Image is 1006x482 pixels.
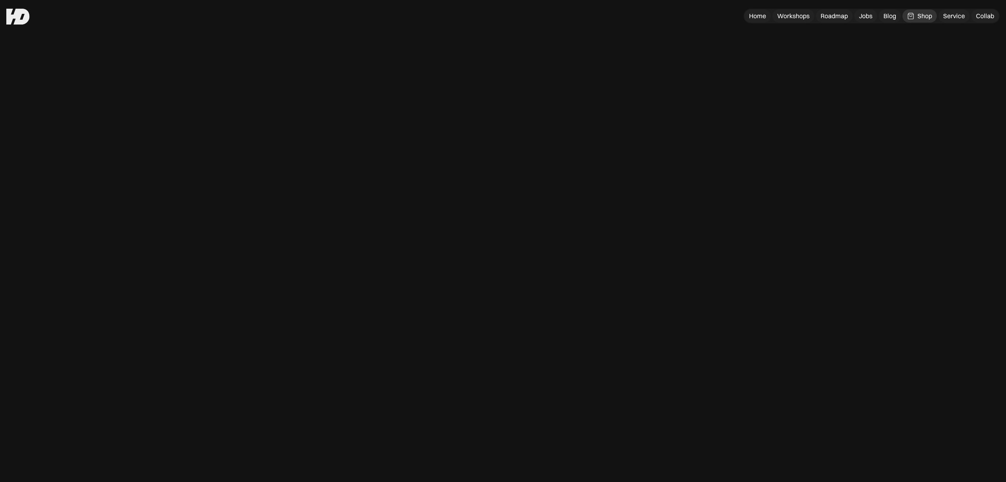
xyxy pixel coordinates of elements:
a: Shop [902,9,937,23]
div: Collab [976,12,994,20]
a: Service [938,9,970,23]
div: Jobs [859,12,872,20]
a: Workshops [772,9,814,23]
div: Workshops [777,12,810,20]
div: Shop [917,12,932,20]
div: Home [749,12,766,20]
div: Roadmap [821,12,848,20]
div: Service [943,12,965,20]
a: Roadmap [816,9,853,23]
div: Blog [883,12,896,20]
a: Collab [971,9,999,23]
a: Home [744,9,771,23]
a: Jobs [854,9,877,23]
a: Blog [879,9,901,23]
